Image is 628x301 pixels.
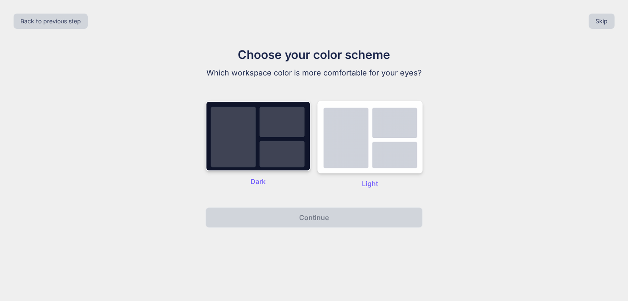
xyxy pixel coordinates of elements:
[172,46,456,64] h1: Choose your color scheme
[589,14,614,29] button: Skip
[317,178,422,189] p: Light
[206,176,311,187] p: Dark
[206,207,422,228] button: Continue
[299,212,329,223] p: Continue
[206,101,311,171] img: dark
[14,14,88,29] button: Back to previous step
[317,101,422,173] img: dark
[172,67,456,79] p: Which workspace color is more comfortable for your eyes?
